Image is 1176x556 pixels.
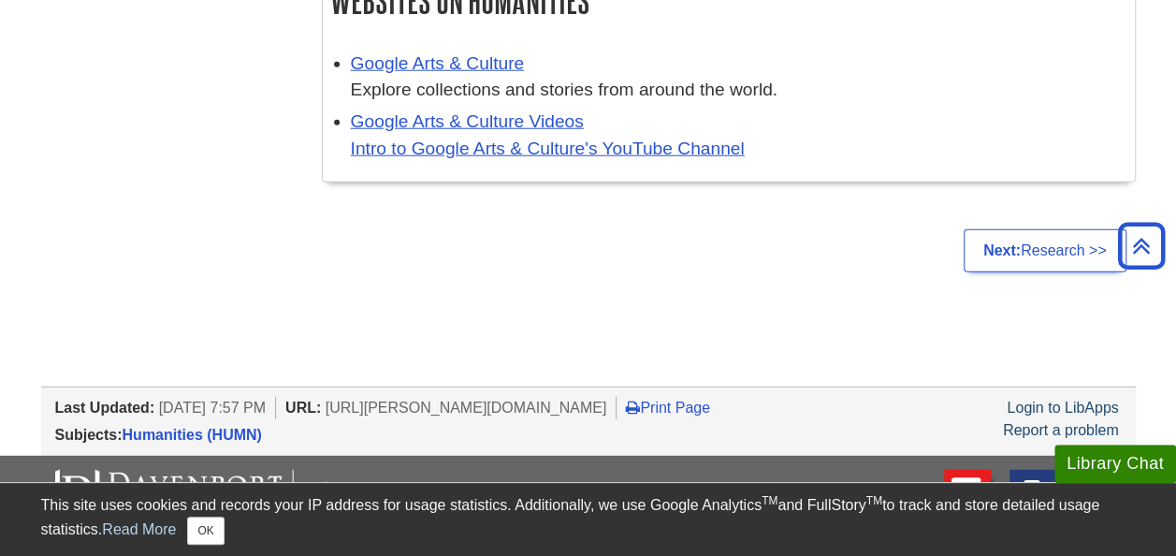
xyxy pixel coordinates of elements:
a: Print Page [626,400,710,416]
strong: Next: [983,242,1021,258]
a: Humanities (HUMN) [123,427,262,443]
span: Subjects: [55,427,123,443]
span: Last Updated: [55,400,155,416]
a: Login to LibApps [1007,400,1118,416]
a: Link opens in new window [351,111,584,131]
a: Read More [102,521,176,537]
img: DU Libraries [55,470,411,519]
button: Close [187,517,224,545]
span: [URL][PERSON_NAME][DOMAIN_NAME] [326,400,607,416]
i: Print Page [626,400,640,415]
sup: TM [866,494,882,507]
sup: TM [762,494,777,507]
a: E-mail [944,470,991,534]
span: [DATE] 7:57 PM [159,400,266,416]
a: Report a problem [1003,422,1119,438]
a: Link opens in new window [351,53,525,73]
a: Text [1009,470,1056,534]
div: This site uses cookies and records your IP address for usage statistics. Additionally, we use Goo... [41,494,1136,545]
a: Next:Research >> [964,229,1126,272]
a: Intro to Google Arts & Culture's YouTube Channel [351,139,745,158]
button: Library Chat [1054,445,1176,483]
div: Explore collections and stories from around the world. [351,77,1125,104]
span: URL: [285,400,321,416]
a: Back to Top [1111,233,1171,258]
